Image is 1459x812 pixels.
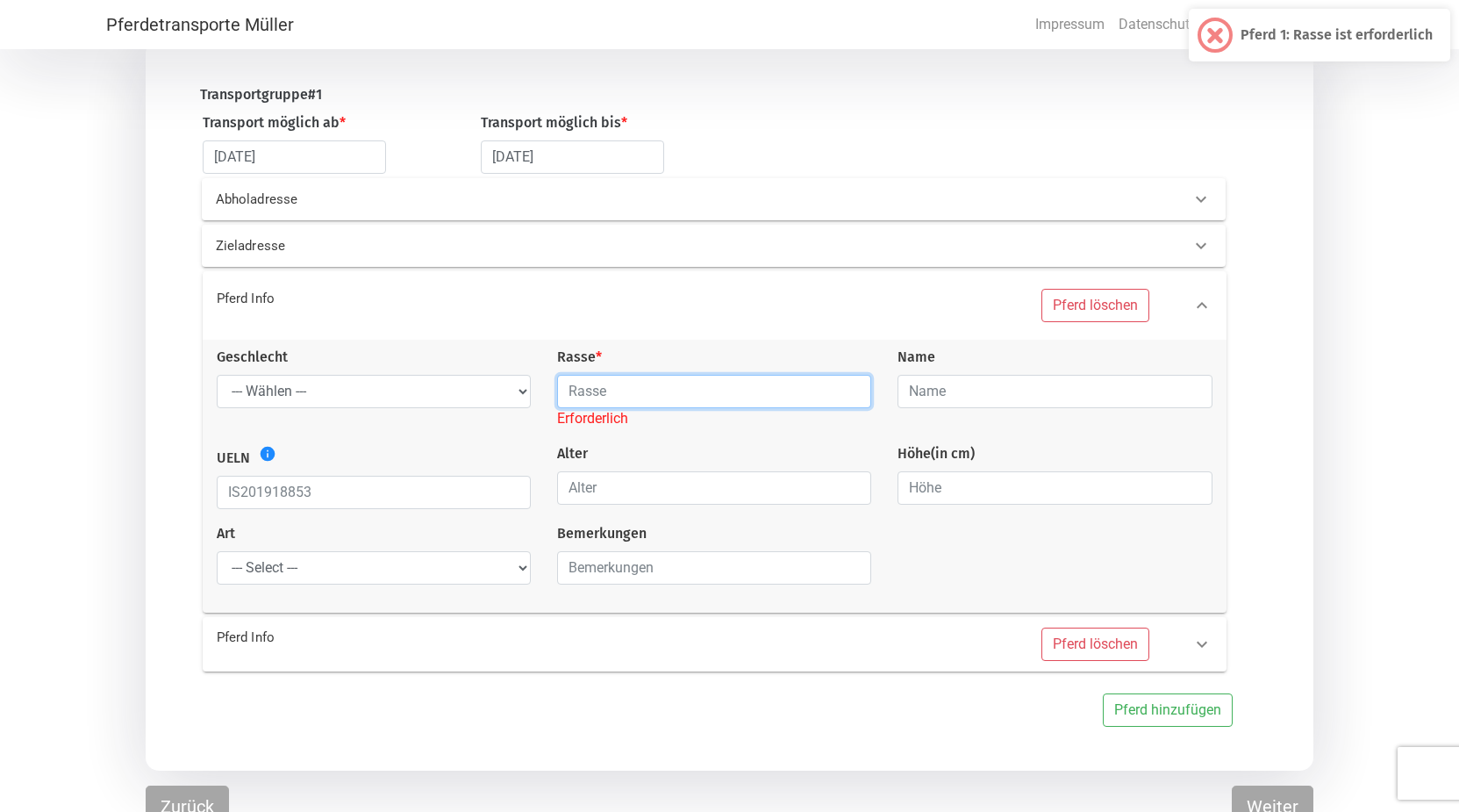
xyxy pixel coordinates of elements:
label: Transport möglich bis [481,112,627,133]
input: Datum auswählen [203,140,386,174]
div: Zieladresse [202,225,1226,267]
div: Abholadresse [202,178,1226,220]
button: Pferd hinzufügen [1103,693,1233,727]
a: Pferdetransporte Müller [106,7,294,42]
p: Pferd Info [217,289,673,309]
label: Art [217,523,235,544]
label: Geschlecht [217,347,288,368]
a: Datenschutz [1112,7,1204,42]
i: Show CICD Guide [259,445,276,463]
input: Name [898,375,1212,408]
p: Pferd Info [217,628,673,648]
label: Transportgruppe # 1 [200,84,322,105]
label: Transport möglich ab [203,112,346,133]
h2: Pferd 1: Rasse ist erforderlich [1241,26,1433,43]
label: Name [898,347,935,368]
input: Rasse [557,375,871,408]
label: Bemerkungen [557,523,647,544]
div: Pferd InfoPferd löschen [203,271,1227,340]
a: Impressum [1028,7,1112,42]
button: Pferd löschen [1041,628,1149,661]
input: Alter [557,471,871,505]
input: IS201918853 [217,476,531,509]
div: Erforderlich [557,408,871,429]
label: Höhe (in cm) [898,443,975,464]
button: Pferd löschen [1041,289,1149,322]
label: Rasse [557,347,602,368]
input: Datum auswählen [481,140,664,174]
input: Höhe [898,471,1212,505]
a: info [254,446,276,467]
div: Pferd InfoPferd löschen [203,617,1227,672]
input: Bemerkungen [557,551,871,585]
p: Zieladresse [216,236,672,256]
label: Alter [557,443,588,464]
label: UELN [217,448,250,469]
p: Abholadresse [216,190,672,210]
